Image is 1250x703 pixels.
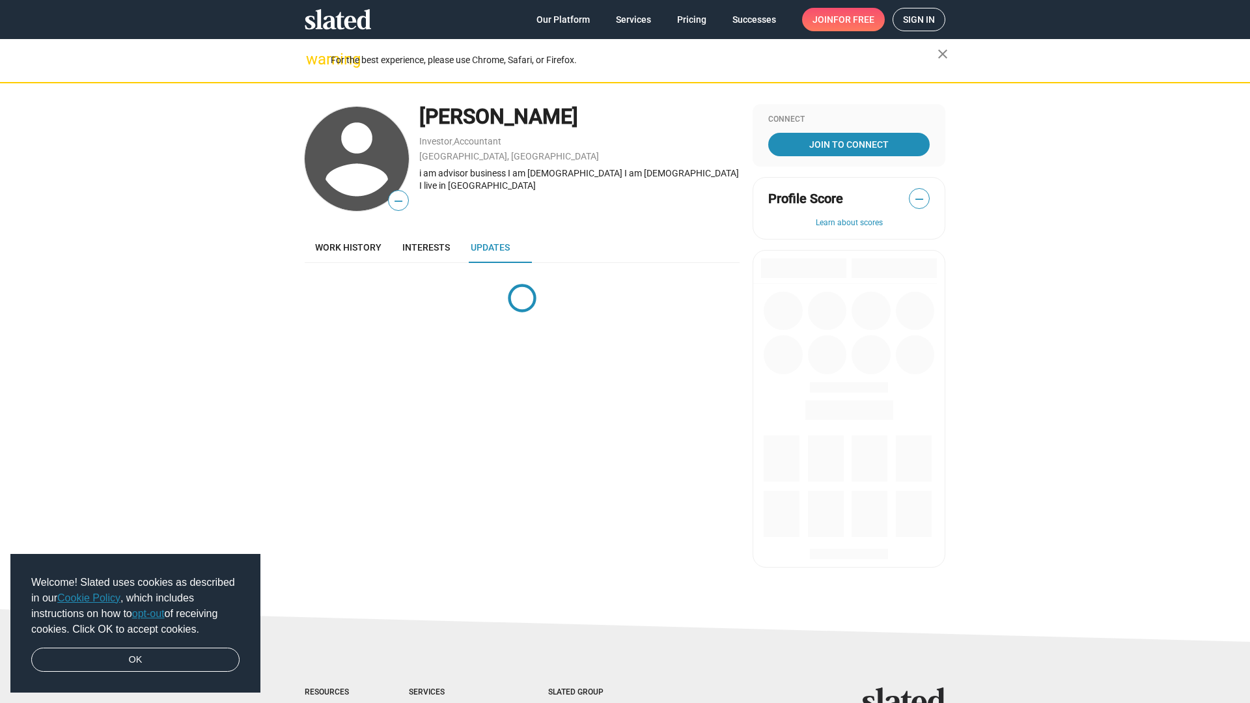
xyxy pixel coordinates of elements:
span: , [452,139,454,146]
a: Successes [722,8,786,31]
span: Successes [732,8,776,31]
a: Services [605,8,661,31]
span: Join To Connect [771,133,927,156]
div: Services [409,687,496,698]
a: [GEOGRAPHIC_DATA], [GEOGRAPHIC_DATA] [419,151,599,161]
div: cookieconsent [10,554,260,693]
span: Interests [402,242,450,253]
span: Updates [471,242,510,253]
a: Pricing [667,8,717,31]
button: Learn about scores [768,218,930,228]
a: Join To Connect [768,133,930,156]
a: dismiss cookie message [31,648,240,672]
span: Welcome! Slated uses cookies as described in our , which includes instructions on how to of recei... [31,575,240,637]
a: opt-out [132,608,165,619]
a: Our Platform [526,8,600,31]
a: Interests [392,232,460,263]
a: Investor [419,136,452,146]
div: Connect [768,115,930,125]
a: Sign in [893,8,945,31]
span: Profile Score [768,190,843,208]
span: Sign in [903,8,935,31]
a: Joinfor free [802,8,885,31]
div: Resources [305,687,357,698]
div: For the best experience, please use Chrome, Safari, or Firefox. [331,51,937,69]
span: Pricing [677,8,706,31]
a: Cookie Policy [57,592,120,603]
span: Our Platform [536,8,590,31]
span: — [389,193,408,210]
div: i am advisor business I am [DEMOGRAPHIC_DATA] I am [DEMOGRAPHIC_DATA] I live in [GEOGRAPHIC_DATA] [419,167,740,191]
span: for free [833,8,874,31]
div: Slated Group [548,687,637,698]
a: Work history [305,232,392,263]
mat-icon: close [935,46,951,62]
div: [PERSON_NAME] [419,103,740,131]
span: Services [616,8,651,31]
span: — [910,191,929,208]
span: Work history [315,242,382,253]
span: Join [812,8,874,31]
a: Accountant [454,136,501,146]
a: Updates [460,232,520,263]
mat-icon: warning [306,51,322,67]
